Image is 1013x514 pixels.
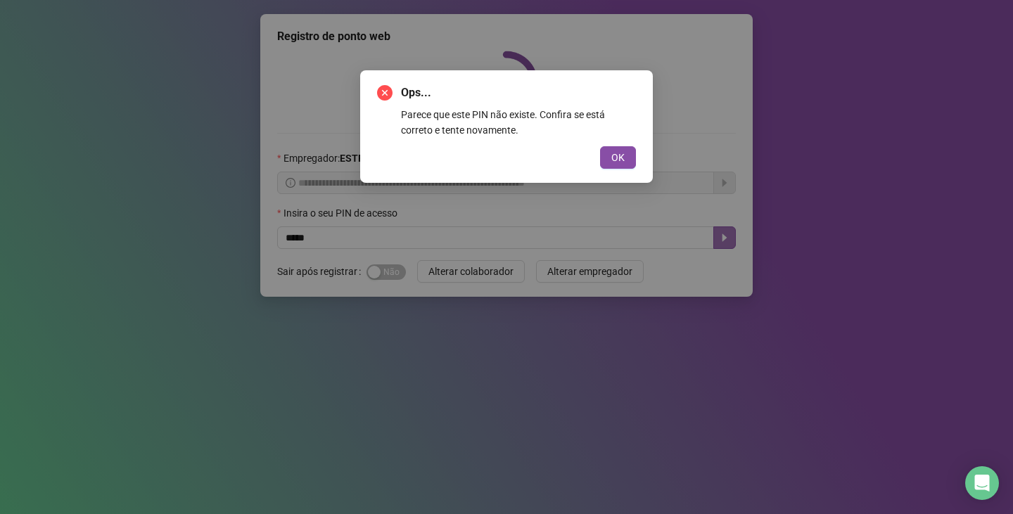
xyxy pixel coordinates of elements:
div: Parece que este PIN não existe. Confira se está correto e tente novamente. [401,107,636,138]
button: OK [600,146,636,169]
div: Open Intercom Messenger [965,466,999,500]
span: Ops... [401,84,636,101]
span: close-circle [377,85,393,101]
span: OK [611,150,625,165]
